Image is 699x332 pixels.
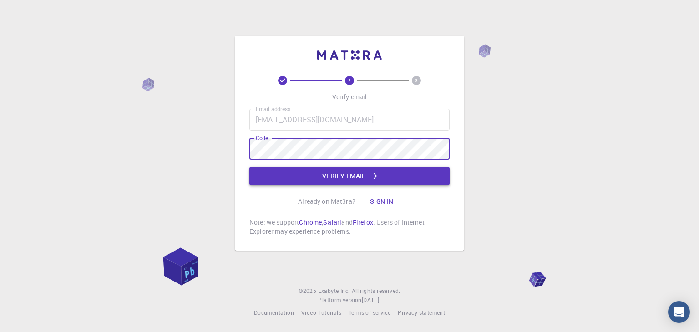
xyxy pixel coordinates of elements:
p: Verify email [332,92,367,101]
label: Code [256,134,268,142]
span: Documentation [254,309,294,316]
span: All rights reserved. [352,287,400,296]
a: [DATE]. [362,296,381,305]
a: Terms of service [349,308,390,317]
span: © 2025 [299,287,318,296]
a: Exabyte Inc. [318,287,350,296]
a: Documentation [254,308,294,317]
label: Email address [256,105,290,113]
span: Video Tutorials [301,309,341,316]
span: Privacy statement [398,309,445,316]
text: 2 [348,77,351,84]
span: [DATE] . [362,296,381,303]
p: Note: we support , and . Users of Internet Explorer may experience problems. [249,218,450,236]
a: Video Tutorials [301,308,341,317]
a: Safari [323,218,341,226]
a: Privacy statement [398,308,445,317]
p: Already on Mat3ra? [298,197,355,206]
button: Sign in [363,192,401,211]
span: Platform version [318,296,361,305]
a: Firefox [353,218,373,226]
a: Chrome [299,218,322,226]
div: Open Intercom Messenger [668,301,690,323]
text: 3 [415,77,418,84]
button: Verify email [249,167,450,185]
span: Exabyte Inc. [318,287,350,294]
span: Terms of service [349,309,390,316]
